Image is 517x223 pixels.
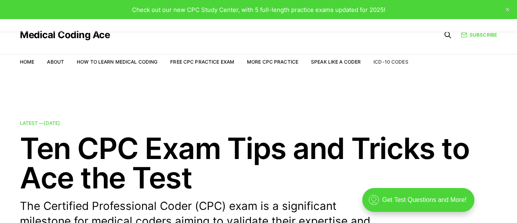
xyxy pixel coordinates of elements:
[501,3,514,16] button: close
[20,59,34,65] a: Home
[461,31,497,39] a: Subscribe
[20,134,497,192] h2: Ten CPC Exam Tips and Tricks to Ace the Test
[47,59,64,65] a: About
[132,6,385,14] span: Check out our new CPC Study Center, with 5 full-length practice exams updated for 2025!
[20,30,110,40] a: Medical Coding Ace
[356,184,517,223] iframe: portal-trigger
[247,59,298,65] a: More CPC Practice
[373,59,408,65] a: ICD-10 Codes
[20,120,60,126] span: Latest —
[44,120,60,126] time: [DATE]
[170,59,234,65] a: Free CPC Practice Exam
[77,59,157,65] a: How to Learn Medical Coding
[311,59,361,65] a: Speak Like a Coder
